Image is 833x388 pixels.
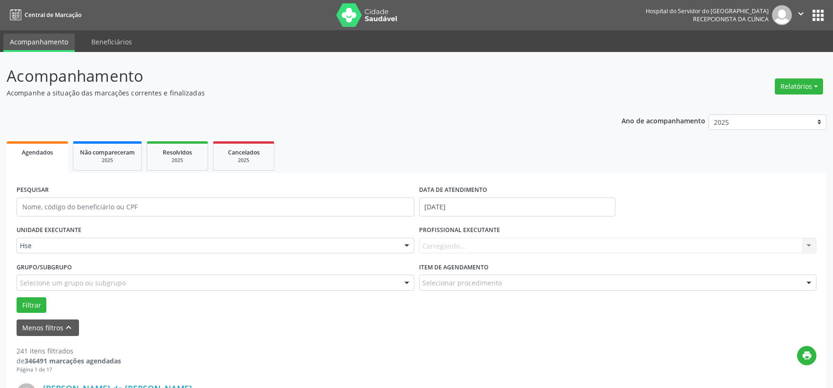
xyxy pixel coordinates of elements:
[17,366,121,374] div: Página 1 de 17
[22,148,53,156] span: Agendados
[17,198,414,216] input: Nome, código do beneficiário ou CPF
[7,88,580,98] p: Acompanhe a situação das marcações correntes e finalizadas
[775,78,823,95] button: Relatórios
[419,223,500,238] label: PROFISSIONAL EXECUTANTE
[772,5,792,25] img: img
[17,346,121,356] div: 241 itens filtrados
[154,157,201,164] div: 2025
[419,260,489,275] label: Item de agendamento
[17,297,46,313] button: Filtrar
[3,34,75,52] a: Acompanhamento
[25,356,121,365] strong: 346491 marcações agendadas
[422,278,502,288] span: Selecionar procedimento
[693,15,769,23] span: Recepcionista da clínica
[220,157,267,164] div: 2025
[17,356,121,366] div: de
[163,148,192,156] span: Resolvidos
[20,241,395,250] span: Hse
[419,183,487,198] label: DATA DE ATENDIMENTO
[85,34,139,50] a: Beneficiários
[792,5,810,25] button: 
[17,183,49,198] label: PESQUISAR
[80,148,135,156] span: Não compareceram
[796,9,806,19] i: 
[17,260,72,275] label: Grupo/Subgrupo
[17,223,81,238] label: UNIDADE EXECUTANTE
[646,7,769,15] div: Hospital do Servidor do [GEOGRAPHIC_DATA]
[419,198,615,216] input: Selecione um intervalo
[228,148,260,156] span: Cancelados
[802,350,812,361] i: print
[25,11,81,19] span: Central de Marcação
[622,114,705,126] p: Ano de acompanhamento
[810,7,826,24] button: apps
[80,157,135,164] div: 2025
[17,319,79,336] button: Menos filtroskeyboard_arrow_up
[7,64,580,88] p: Acompanhamento
[20,278,126,288] span: Selecione um grupo ou subgrupo
[7,7,81,23] a: Central de Marcação
[63,322,74,333] i: keyboard_arrow_up
[797,346,816,365] button: print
